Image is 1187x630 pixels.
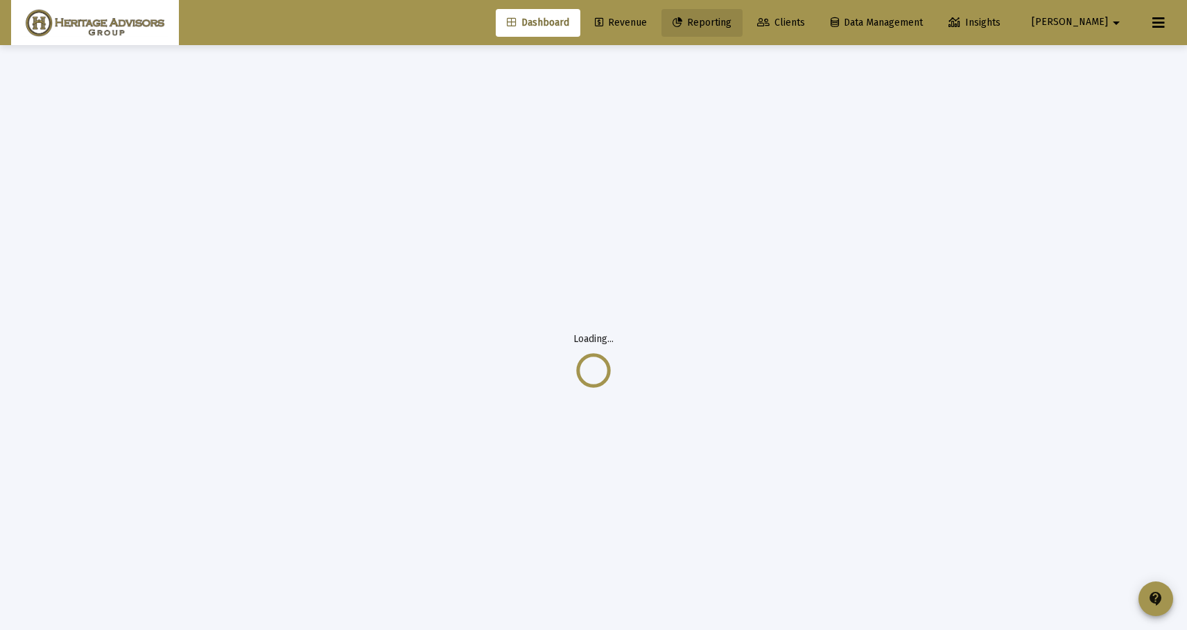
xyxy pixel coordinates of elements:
[507,17,569,28] span: Dashboard
[595,17,647,28] span: Revenue
[831,17,923,28] span: Data Management
[746,9,816,37] a: Clients
[673,17,731,28] span: Reporting
[1108,9,1125,37] mat-icon: arrow_drop_down
[1032,17,1108,28] span: [PERSON_NAME]
[661,9,743,37] a: Reporting
[21,9,168,37] img: Dashboard
[937,9,1012,37] a: Insights
[584,9,658,37] a: Revenue
[1015,8,1141,36] button: [PERSON_NAME]
[1147,590,1164,607] mat-icon: contact_support
[757,17,805,28] span: Clients
[948,17,1000,28] span: Insights
[496,9,580,37] a: Dashboard
[820,9,934,37] a: Data Management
